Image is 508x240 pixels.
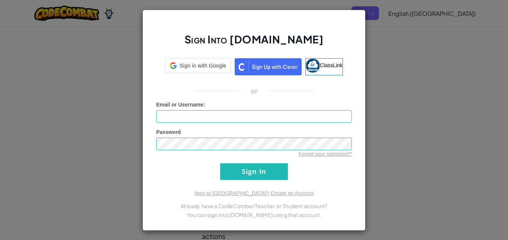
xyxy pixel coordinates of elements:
[156,32,352,54] h2: Sign Into [DOMAIN_NAME]
[320,62,343,68] span: ClassLink
[165,58,231,75] a: Sign in with Google
[306,59,320,73] img: classlink-logo-small.png
[165,58,231,73] div: Sign in with Google
[156,129,181,135] span: Password
[156,210,352,219] p: You can sign into [DOMAIN_NAME] using that account.
[251,86,258,95] p: or
[194,190,314,196] a: New to [GEOGRAPHIC_DATA]? Create an Account
[299,151,352,157] a: Forgot your password?
[235,58,302,75] img: clever_sso_button@2x.png
[156,102,203,108] span: Email or Username
[156,201,352,210] p: Already have a CodeCombat Teacher or Student account?
[156,101,205,108] label: :
[220,163,288,180] input: Sign In
[180,62,226,69] span: Sign in with Google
